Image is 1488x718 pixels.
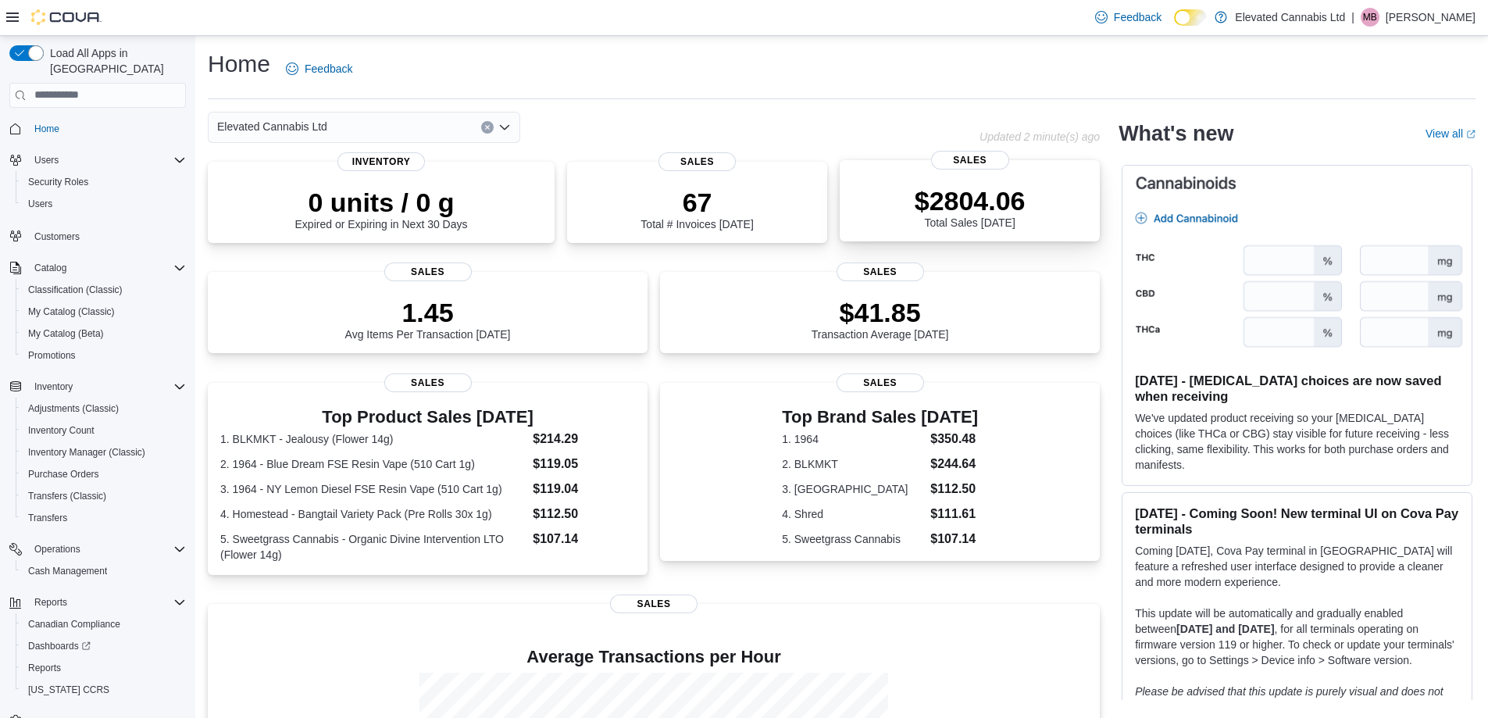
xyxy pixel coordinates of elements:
dd: $350.48 [930,430,978,448]
button: Cash Management [16,560,192,582]
h3: [DATE] - Coming Soon! New terminal UI on Cova Pay terminals [1135,505,1459,537]
dd: $119.04 [533,480,635,498]
span: Users [22,195,186,213]
h3: Top Product Sales [DATE] [220,408,635,427]
button: Catalog [28,259,73,277]
span: Classification (Classic) [22,280,186,299]
img: Cova [31,9,102,25]
div: Total Sales [DATE] [915,185,1026,229]
button: My Catalog (Beta) [16,323,192,345]
span: Canadian Compliance [28,618,120,630]
button: Inventory [3,376,192,398]
span: [US_STATE] CCRS [28,684,109,696]
p: $2804.06 [915,185,1026,216]
span: Security Roles [28,176,88,188]
span: Dark Mode [1174,26,1175,27]
span: Transfers [28,512,67,524]
span: Inventory [28,377,186,396]
span: MB [1363,8,1377,27]
span: My Catalog (Beta) [22,324,186,343]
div: Matthew Bolton [1361,8,1379,27]
span: Sales [384,263,472,281]
span: Promotions [28,349,76,362]
span: Washington CCRS [22,680,186,699]
button: Operations [28,540,87,559]
span: Inventory Manager (Classic) [28,446,145,459]
dd: $214.29 [533,430,635,448]
span: Inventory [337,152,425,171]
dd: $112.50 [930,480,978,498]
dt: 1. 1964 [782,431,924,447]
span: Operations [34,543,80,555]
span: Transfers (Classic) [28,490,106,502]
a: Feedback [280,53,359,84]
dt: 2. 1964 - Blue Dream FSE Resin Vape (510 Cart 1g) [220,456,526,472]
a: Feedback [1089,2,1168,33]
span: Load All Apps in [GEOGRAPHIC_DATA] [44,45,186,77]
span: Home [28,119,186,138]
span: Transfers (Classic) [22,487,186,505]
a: Inventory Count [22,421,101,440]
button: Customers [3,224,192,247]
span: Sales [384,373,472,392]
p: 67 [641,187,753,218]
span: Sales [837,373,924,392]
button: Transfers (Classic) [16,485,192,507]
dt: 4. Shred [782,506,924,522]
svg: External link [1466,130,1476,139]
p: Coming [DATE], Cova Pay terminal in [GEOGRAPHIC_DATA] will feature a refreshed user interface des... [1135,543,1459,590]
span: Purchase Orders [22,465,186,484]
div: Expired or Expiring in Next 30 Days [295,187,468,230]
p: 1.45 [345,297,511,328]
a: Transfers (Classic) [22,487,112,505]
a: My Catalog (Classic) [22,302,121,321]
button: Users [3,149,192,171]
span: Inventory Count [22,421,186,440]
div: Total # Invoices [DATE] [641,187,753,230]
span: My Catalog (Classic) [22,302,186,321]
button: Reports [3,591,192,613]
span: Users [28,198,52,210]
span: Reports [34,596,67,609]
a: Canadian Compliance [22,615,127,634]
a: Cash Management [22,562,113,580]
span: Sales [931,151,1009,170]
a: Customers [28,227,86,246]
span: Reports [22,659,186,677]
button: Promotions [16,345,192,366]
dt: 3. 1964 - NY Lemon Diesel FSE Resin Vape (510 Cart 1g) [220,481,526,497]
button: Catalog [3,257,192,279]
button: Inventory [28,377,79,396]
span: Inventory [34,380,73,393]
button: Home [3,117,192,140]
a: Classification (Classic) [22,280,129,299]
a: My Catalog (Beta) [22,324,110,343]
button: Clear input [481,121,494,134]
span: Elevated Cannabis Ltd [217,117,327,136]
dt: 5. Sweetgrass Cannabis - Organic Divine Intervention LTO (Flower 14g) [220,531,526,563]
button: Users [16,193,192,215]
h3: [DATE] - [MEDICAL_DATA] choices are now saved when receiving [1135,373,1459,404]
button: Inventory Manager (Classic) [16,441,192,463]
a: Inventory Manager (Classic) [22,443,152,462]
a: Transfers [22,509,73,527]
button: Purchase Orders [16,463,192,485]
span: Reports [28,593,186,612]
em: Please be advised that this update is purely visual and does not impact payment functionality. [1135,685,1443,713]
button: Adjustments (Classic) [16,398,192,420]
a: Adjustments (Classic) [22,399,125,418]
span: Inventory Count [28,424,95,437]
p: Elevated Cannabis Ltd [1235,8,1345,27]
a: View allExternal link [1426,127,1476,140]
span: Reports [28,662,61,674]
button: Users [28,151,65,170]
button: Classification (Classic) [16,279,192,301]
button: Canadian Compliance [16,613,192,635]
p: This update will be automatically and gradually enabled between , for all terminals operating on ... [1135,605,1459,668]
span: Users [34,154,59,166]
button: Reports [28,593,73,612]
span: My Catalog (Beta) [28,327,104,340]
dd: $119.05 [533,455,635,473]
a: Promotions [22,346,82,365]
a: Users [22,195,59,213]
